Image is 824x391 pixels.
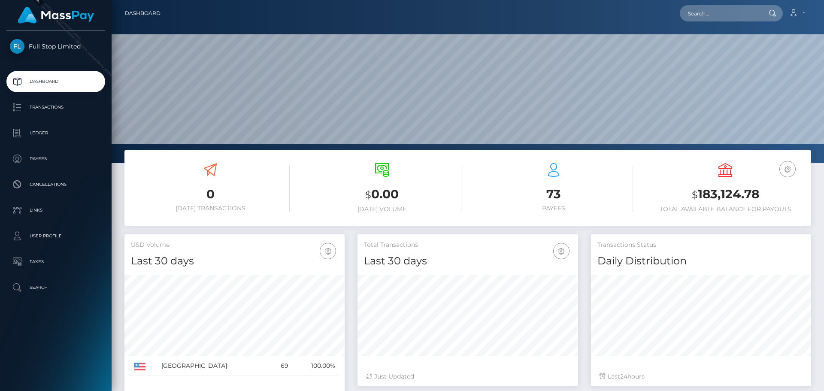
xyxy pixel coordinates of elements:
[646,206,805,213] h6: Total Available Balance for Payouts
[692,189,698,201] small: $
[303,206,461,213] h6: [DATE] Volume
[6,42,105,50] span: Full Stop Limited
[270,356,291,376] td: 69
[10,255,102,268] p: Taxes
[131,186,290,203] h3: 0
[474,186,633,203] h3: 73
[6,174,105,195] a: Cancellations
[10,230,102,242] p: User Profile
[6,200,105,221] a: Links
[10,127,102,139] p: Ledger
[364,241,571,249] h5: Total Transactions
[10,75,102,88] p: Dashboard
[680,5,760,21] input: Search...
[158,356,270,376] td: [GEOGRAPHIC_DATA]
[6,251,105,273] a: Taxes
[131,205,290,212] h6: [DATE] Transactions
[597,241,805,249] h5: Transactions Status
[10,101,102,114] p: Transactions
[366,372,569,381] div: Just Updated
[291,356,338,376] td: 100.00%
[10,39,24,54] img: Full Stop Limited
[303,186,461,203] h3: 0.00
[125,4,161,22] a: Dashboard
[131,241,338,249] h5: USD Volume
[620,373,627,380] span: 24
[6,277,105,298] a: Search
[18,7,94,24] img: MassPay Logo
[6,97,105,118] a: Transactions
[6,71,105,92] a: Dashboard
[474,205,633,212] h6: Payees
[6,122,105,144] a: Ledger
[364,254,571,269] h4: Last 30 days
[10,152,102,165] p: Payees
[6,148,105,170] a: Payees
[10,178,102,191] p: Cancellations
[134,363,145,370] img: US.png
[365,189,371,201] small: $
[597,254,805,269] h4: Daily Distribution
[600,372,803,381] div: Last hours
[10,281,102,294] p: Search
[10,204,102,217] p: Links
[646,186,805,203] h3: 183,124.78
[131,254,338,269] h4: Last 30 days
[6,225,105,247] a: User Profile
